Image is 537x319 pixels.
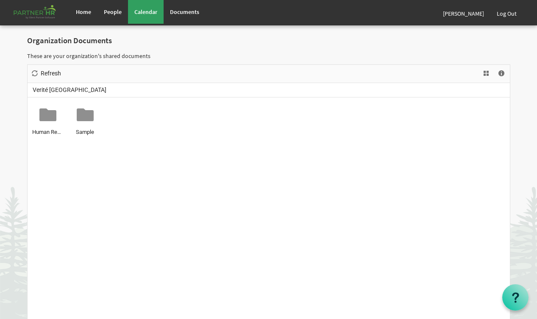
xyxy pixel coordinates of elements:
[27,36,510,45] h2: Organization Documents
[27,52,510,60] p: These are your organization's shared documents
[76,8,91,16] span: Home
[437,2,490,25] a: [PERSON_NAME]
[29,68,62,79] button: Refresh
[70,128,101,136] span: Sample
[481,68,491,79] button: View dropdownbutton
[40,68,62,79] span: Refresh
[104,8,122,16] span: People
[480,65,494,83] div: View
[28,65,64,83] div: Refresh
[170,8,199,16] span: Documents
[494,65,509,83] div: Details
[490,2,523,25] a: Log Out
[68,101,102,137] li: Sample
[31,101,65,137] li: Human Resource Policies
[134,8,157,16] span: Calendar
[32,128,64,136] span: Human Resource Policies
[495,68,507,79] button: Details
[31,85,108,95] span: Verité [GEOGRAPHIC_DATA]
